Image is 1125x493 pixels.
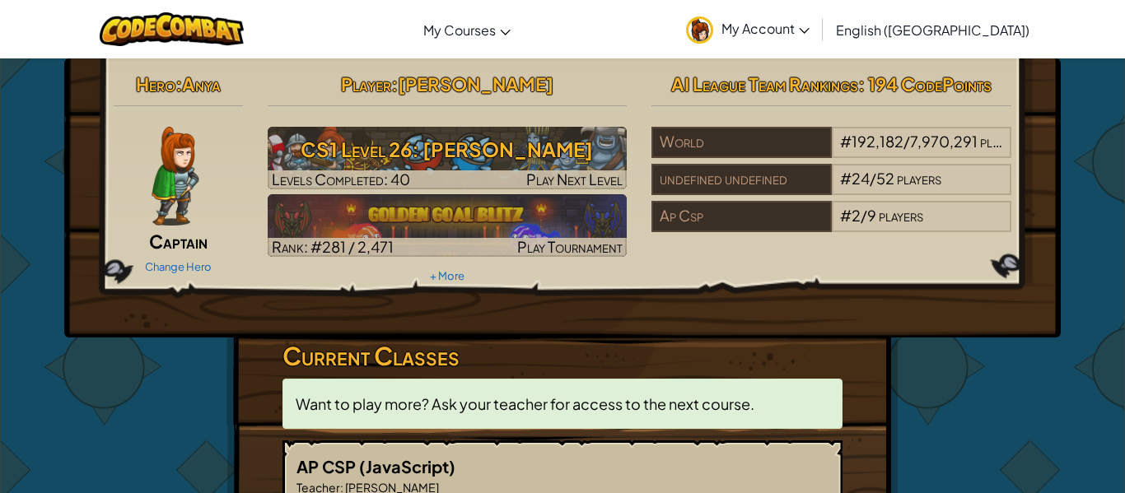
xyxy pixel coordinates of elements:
a: + More [430,269,464,282]
span: AI League Team Rankings [671,72,858,95]
span: Hero [136,72,175,95]
a: Change Hero [145,260,212,273]
span: Levels Completed: 40 [272,170,410,188]
span: Player [341,72,391,95]
img: captain-pose.png [152,127,198,226]
img: CS1 Level 26: Wakka Maul [268,127,628,189]
div: undefined undefined [651,164,831,195]
span: / [870,169,876,188]
img: avatar [686,16,713,44]
span: (JavaScript) [359,456,455,477]
a: World#192,182/7,970,291players [651,142,1011,161]
a: My Courses [415,7,519,52]
span: 9 [867,206,876,225]
h3: Current Classes [282,337,843,374]
span: My Courses [423,21,496,39]
span: 52 [876,169,894,188]
a: Rank: #281 / 2,471Play Tournament [268,194,628,257]
span: Play Next Level [526,170,623,188]
a: undefined undefined#24/52players [651,179,1011,198]
a: Ap Csp#2/9players [651,216,1011,235]
img: Golden Goal [268,194,628,257]
span: players [980,132,1025,151]
span: 192,182 [852,132,903,151]
span: Rank: #281 / 2,471 [272,237,394,256]
a: My Account [678,3,818,55]
span: Anya [182,72,221,95]
span: players [879,206,923,225]
span: Play Tournament [517,237,623,256]
span: My Account [721,20,810,37]
span: : [175,72,182,95]
span: / [861,206,867,225]
span: English ([GEOGRAPHIC_DATA]) [836,21,1029,39]
span: [PERSON_NAME] [398,72,553,95]
span: / [903,132,910,151]
h3: CS1 Level 26: [PERSON_NAME] [268,131,628,168]
span: # [840,206,852,225]
a: Play Next Level [268,127,628,189]
span: Captain [149,230,208,253]
div: Ap Csp [651,201,831,232]
a: English ([GEOGRAPHIC_DATA]) [828,7,1038,52]
span: 24 [852,169,870,188]
span: 7,970,291 [910,132,978,151]
div: World [651,127,831,158]
span: # [840,132,852,151]
img: CodeCombat logo [100,12,244,46]
span: players [897,169,941,188]
span: # [840,169,852,188]
span: Want to play more? Ask your teacher for access to the next course. [296,394,754,413]
span: AP CSP [296,456,359,477]
span: : [391,72,398,95]
span: : 194 CodePoints [858,72,992,95]
span: 2 [852,206,861,225]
